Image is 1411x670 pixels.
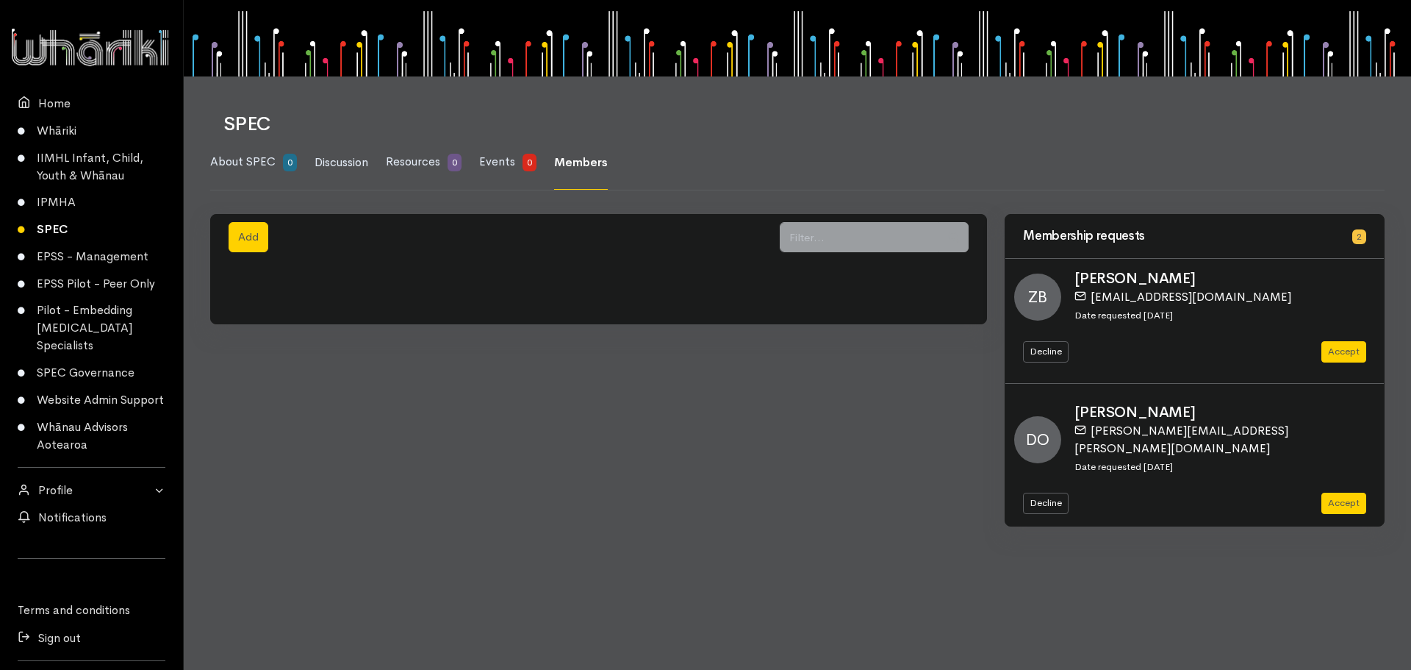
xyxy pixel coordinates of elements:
button: Accept [1321,493,1366,514]
button: Decline [1023,493,1069,514]
a: Discussion [315,136,368,190]
h2: [PERSON_NAME] [1074,271,1375,287]
div: [EMAIL_ADDRESS][DOMAIN_NAME] [1074,287,1366,306]
h3: Membership requests [1023,229,1343,243]
button: Accept [1321,341,1366,363]
button: Decline [1023,341,1069,363]
input: Filter... [780,222,939,252]
span: About SPEC [210,154,276,169]
a: Members [554,136,608,190]
small: Date requested [DATE] [1074,309,1173,321]
div: [PERSON_NAME][EMAIL_ADDRESS][PERSON_NAME][DOMAIN_NAME] [1074,421,1366,457]
a: About SPEC 0 [210,135,297,190]
span: 0 [448,154,462,171]
h2: [PERSON_NAME] [1074,405,1375,421]
span: DO [1014,416,1061,463]
span: Events [479,154,515,169]
span: ZB [1014,274,1061,321]
span: Resources [386,154,440,169]
span: 0 [523,154,536,171]
span: 2 [1352,229,1366,244]
button: Add [229,222,268,252]
span: 0 [283,154,297,171]
a: Events 0 [479,135,536,190]
h1: SPEC [223,114,1367,135]
span: Discussion [315,154,368,170]
small: Date requested [DATE] [1074,460,1173,473]
span: Members [554,154,608,170]
a: Resources 0 [386,135,462,190]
